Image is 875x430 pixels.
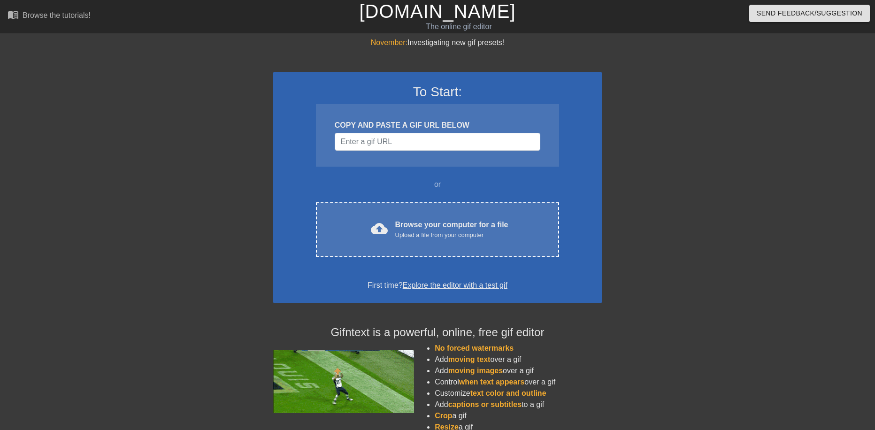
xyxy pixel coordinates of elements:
[403,281,507,289] a: Explore the editor with a test gif
[335,133,540,151] input: Username
[749,5,870,22] button: Send Feedback/Suggestion
[371,38,407,46] span: November:
[273,37,602,48] div: Investigating new gif presets!
[435,410,602,422] li: a gif
[285,84,590,100] h3: To Start:
[470,389,546,397] span: text color and outline
[8,9,19,20] span: menu_book
[435,344,514,352] span: No forced watermarks
[448,355,491,363] span: moving text
[757,8,862,19] span: Send Feedback/Suggestion
[273,350,414,413] img: football_small.gif
[335,120,540,131] div: COPY AND PASTE A GIF URL BELOW
[435,388,602,399] li: Customize
[448,367,503,375] span: moving images
[395,219,508,240] div: Browse your computer for a file
[435,365,602,376] li: Add over a gif
[435,399,602,410] li: Add to a gif
[435,412,452,420] span: Crop
[285,280,590,291] div: First time?
[296,21,621,32] div: The online gif editor
[459,378,525,386] span: when text appears
[359,1,515,22] a: [DOMAIN_NAME]
[448,400,522,408] span: captions or subtitles
[435,376,602,388] li: Control over a gif
[395,230,508,240] div: Upload a file from your computer
[273,326,602,339] h4: Gifntext is a powerful, online, free gif editor
[23,11,91,19] div: Browse the tutorials!
[435,354,602,365] li: Add over a gif
[298,179,577,190] div: or
[371,220,388,237] span: cloud_upload
[8,9,91,23] a: Browse the tutorials!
